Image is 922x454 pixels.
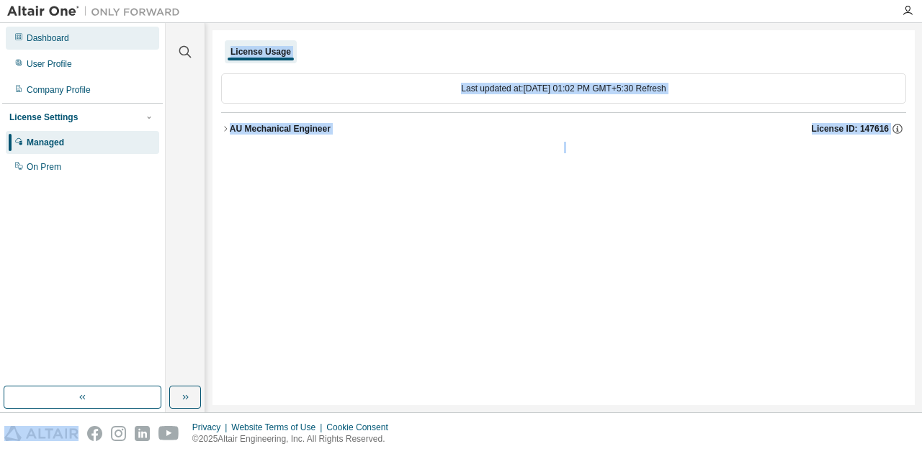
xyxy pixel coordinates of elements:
img: instagram.svg [111,426,126,441]
img: facebook.svg [87,426,102,441]
div: Managed [27,137,64,148]
div: Company Profile [27,84,91,96]
div: License Usage [230,46,291,58]
img: linkedin.svg [135,426,150,441]
div: On Prem [27,161,61,173]
span: License ID: 147616 [812,123,889,135]
div: License Settings [9,112,78,123]
div: Website Terms of Use [231,422,326,433]
div: Cookie Consent [326,422,396,433]
div: Privacy [192,422,231,433]
div: Last updated at: [DATE] 01:02 PM GMT+5:30 [221,73,906,104]
p: © 2025 Altair Engineering, Inc. All Rights Reserved. [192,433,397,445]
div: AU Mechanical Engineer [230,123,331,135]
div: User Profile [27,58,72,70]
div: Dashboard [27,32,69,44]
img: altair_logo.svg [4,426,79,441]
a: Refresh [636,83,666,94]
img: Altair One [7,4,187,19]
button: AU Mechanical EngineerLicense ID: 147616 [221,113,906,145]
img: youtube.svg [158,426,179,441]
